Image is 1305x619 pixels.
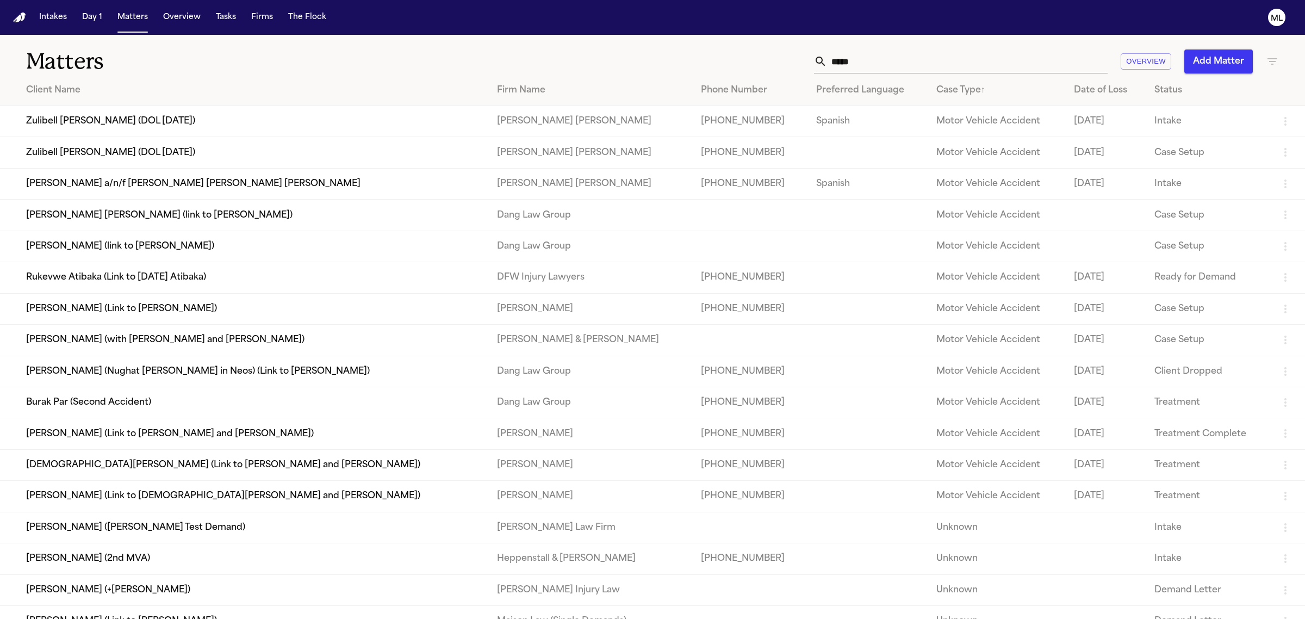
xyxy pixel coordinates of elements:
[488,325,692,356] td: [PERSON_NAME] & [PERSON_NAME]
[497,84,683,97] div: Firm Name
[488,231,692,262] td: Dang Law Group
[1065,168,1146,199] td: [DATE]
[1065,481,1146,512] td: [DATE]
[936,84,1057,97] div: Case Type ↑
[284,8,331,27] button: The Flock
[807,106,928,137] td: Spanish
[1146,231,1270,262] td: Case Setup
[26,48,402,75] h1: Matters
[928,574,1066,605] td: Unknown
[488,262,692,293] td: DFW Injury Lawyers
[1146,356,1270,387] td: Client Dropped
[488,418,692,449] td: [PERSON_NAME]
[928,418,1066,449] td: Motor Vehicle Accident
[928,449,1066,480] td: Motor Vehicle Accident
[1184,49,1253,73] button: Add Matter
[928,481,1066,512] td: Motor Vehicle Accident
[488,356,692,387] td: Dang Law Group
[488,449,692,480] td: [PERSON_NAME]
[1146,325,1270,356] td: Case Setup
[488,168,692,199] td: [PERSON_NAME] [PERSON_NAME]
[78,8,107,27] button: Day 1
[113,8,152,27] button: Matters
[692,137,807,168] td: [PHONE_NUMBER]
[1065,418,1146,449] td: [DATE]
[928,106,1066,137] td: Motor Vehicle Accident
[159,8,205,27] button: Overview
[692,168,807,199] td: [PHONE_NUMBER]
[1146,418,1270,449] td: Treatment Complete
[488,481,692,512] td: [PERSON_NAME]
[1065,449,1146,480] td: [DATE]
[488,512,692,543] td: [PERSON_NAME] Law Firm
[247,8,277,27] button: Firms
[692,387,807,418] td: [PHONE_NUMBER]
[692,106,807,137] td: [PHONE_NUMBER]
[928,293,1066,324] td: Motor Vehicle Accident
[692,356,807,387] td: [PHONE_NUMBER]
[1146,543,1270,574] td: Intake
[928,262,1066,293] td: Motor Vehicle Accident
[1146,293,1270,324] td: Case Setup
[692,262,807,293] td: [PHONE_NUMBER]
[1146,512,1270,543] td: Intake
[488,137,692,168] td: [PERSON_NAME] [PERSON_NAME]
[1146,200,1270,231] td: Case Setup
[13,13,26,23] a: Home
[1074,84,1137,97] div: Date of Loss
[928,325,1066,356] td: Motor Vehicle Accident
[1146,574,1270,605] td: Demand Letter
[1065,293,1146,324] td: [DATE]
[488,543,692,574] td: Heppenstall & [PERSON_NAME]
[1146,137,1270,168] td: Case Setup
[1065,356,1146,387] td: [DATE]
[1146,168,1270,199] td: Intake
[928,512,1066,543] td: Unknown
[212,8,240,27] button: Tasks
[488,574,692,605] td: [PERSON_NAME] Injury Law
[928,200,1066,231] td: Motor Vehicle Accident
[816,84,919,97] div: Preferred Language
[1065,325,1146,356] td: [DATE]
[1154,84,1261,97] div: Status
[692,449,807,480] td: [PHONE_NUMBER]
[701,84,799,97] div: Phone Number
[692,293,807,324] td: [PHONE_NUMBER]
[692,481,807,512] td: [PHONE_NUMBER]
[928,387,1066,418] td: Motor Vehicle Accident
[1065,137,1146,168] td: [DATE]
[1065,262,1146,293] td: [DATE]
[928,168,1066,199] td: Motor Vehicle Accident
[1146,449,1270,480] td: Treatment
[1065,387,1146,418] td: [DATE]
[26,84,480,97] div: Client Name
[488,200,692,231] td: Dang Law Group
[1146,481,1270,512] td: Treatment
[1146,262,1270,293] td: Ready for Demand
[1146,387,1270,418] td: Treatment
[692,543,807,574] td: [PHONE_NUMBER]
[807,168,928,199] td: Spanish
[488,387,692,418] td: Dang Law Group
[35,8,71,27] button: Intakes
[928,231,1066,262] td: Motor Vehicle Accident
[488,106,692,137] td: [PERSON_NAME] [PERSON_NAME]
[1065,106,1146,137] td: [DATE]
[13,13,26,23] img: Finch Logo
[488,293,692,324] td: [PERSON_NAME]
[928,543,1066,574] td: Unknown
[928,356,1066,387] td: Motor Vehicle Accident
[928,137,1066,168] td: Motor Vehicle Accident
[1146,106,1270,137] td: Intake
[692,418,807,449] td: [PHONE_NUMBER]
[1121,53,1171,70] button: Overview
